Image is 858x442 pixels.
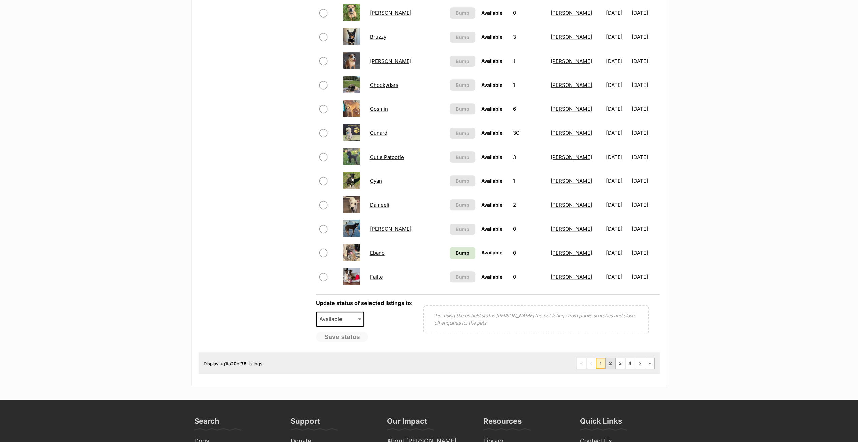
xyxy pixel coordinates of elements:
span: Displaying to of Listings [204,361,262,366]
button: Save status [316,332,368,342]
td: 0 [510,241,547,265]
span: Available [481,274,502,280]
td: [DATE] [603,121,631,144]
span: Bump [456,201,469,208]
td: [DATE] [631,49,659,73]
a: Page 4 [625,358,635,369]
td: [DATE] [603,265,631,288]
a: Ebano [370,250,385,256]
button: Bump [450,79,475,91]
td: 0 [510,217,547,240]
td: [DATE] [603,145,631,169]
td: [DATE] [631,169,659,193]
span: Available [481,154,502,160]
td: [DATE] [631,73,659,97]
td: [DATE] [631,193,659,216]
a: [PERSON_NAME] [551,106,592,112]
span: Bump [456,249,469,257]
a: [PERSON_NAME] [551,178,592,184]
span: Available [481,58,502,64]
span: Available [481,202,502,208]
button: Bump [450,175,475,186]
span: Available [316,312,364,327]
button: Bump [450,32,475,43]
span: Available [481,130,502,136]
a: Cosmin [370,106,388,112]
td: 3 [510,25,547,48]
a: [PERSON_NAME] [551,130,592,136]
td: [DATE] [631,97,659,121]
a: [PERSON_NAME] [551,10,592,16]
td: 30 [510,121,547,144]
td: [DATE] [631,121,659,144]
td: 6 [510,97,547,121]
strong: 1 [225,361,227,366]
a: Cutie Patootie [370,154,404,160]
span: Page 1 [596,358,605,369]
a: [PERSON_NAME] [370,226,411,232]
a: [PERSON_NAME] [551,202,592,208]
h3: Resources [483,416,522,430]
a: Page 2 [606,358,615,369]
a: Last page [645,358,654,369]
td: [DATE] [603,217,631,240]
span: Available [481,10,502,16]
td: [DATE] [631,145,659,169]
a: [PERSON_NAME] [551,226,592,232]
td: [DATE] [603,169,631,193]
a: [PERSON_NAME] [551,274,592,280]
a: [PERSON_NAME] [551,58,592,64]
a: Chockydara [370,82,398,88]
span: Available [481,226,502,232]
span: Bump [456,130,469,137]
td: [DATE] [603,97,631,121]
a: Dameeli [370,202,389,208]
td: [DATE] [603,49,631,73]
a: [PERSON_NAME] [551,154,592,160]
td: 1 [510,73,547,97]
td: 0 [510,265,547,288]
td: 1 [510,169,547,193]
h3: Quick Links [580,416,622,430]
a: Bump [450,247,475,259]
span: Bump [456,34,469,41]
button: Bump [450,199,475,210]
td: 0 [510,1,547,25]
button: Bump [450,7,475,19]
button: Bump [450,271,475,282]
span: Bump [456,58,469,65]
span: Available [481,106,502,112]
span: Bump [456,154,469,161]
td: [DATE] [631,25,659,48]
button: Bump [450,103,475,114]
strong: 20 [231,361,237,366]
strong: 78 [241,361,246,366]
span: Available [317,314,349,324]
td: [DATE] [603,25,631,48]
td: 1 [510,49,547,73]
td: [DATE] [631,1,659,25]
a: Page 3 [616,358,625,369]
td: [DATE] [631,217,659,240]
td: [DATE] [603,1,631,25]
span: Bump [456,273,469,280]
span: Bump [456,81,469,89]
td: [DATE] [631,265,659,288]
a: [PERSON_NAME] [551,250,592,256]
button: Bump [450,151,475,163]
span: Available [481,82,502,88]
button: Bump [450,128,475,139]
a: Failte [370,274,383,280]
a: [PERSON_NAME] [551,34,592,40]
td: 2 [510,193,547,216]
td: [DATE] [603,193,631,216]
span: Previous page [586,358,596,369]
a: Bruzzy [370,34,386,40]
span: Bump [456,9,469,16]
p: Tip: using the on hold status [PERSON_NAME] the pet listings from public searches and close off e... [434,312,638,326]
a: Next page [635,358,645,369]
a: [PERSON_NAME] [370,10,411,16]
td: [DATE] [603,73,631,97]
td: 3 [510,145,547,169]
span: Available [481,34,502,40]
